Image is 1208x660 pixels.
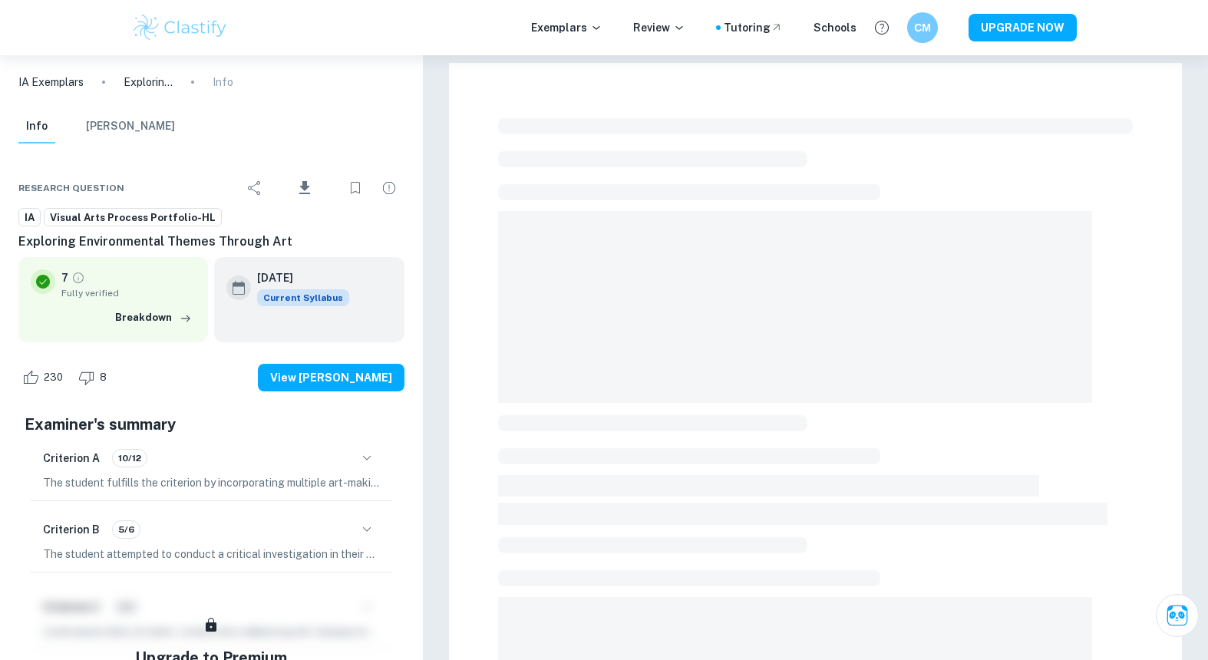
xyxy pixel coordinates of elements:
[18,233,404,251] h6: Exploring Environmental Themes Through Art
[239,173,270,203] div: Share
[258,364,404,391] button: View [PERSON_NAME]
[43,450,100,467] h6: Criterion A
[1156,594,1199,637] button: Ask Clai
[257,289,349,306] div: This exemplar is based on the current syllabus. Feel free to refer to it for inspiration/ideas wh...
[18,365,71,390] div: Like
[340,173,371,203] div: Bookmark
[111,306,196,329] button: Breakdown
[907,12,938,43] button: СМ
[113,523,140,536] span: 5/6
[71,271,85,285] a: Grade fully verified
[18,74,84,91] a: IA Exemplars
[19,210,40,226] span: IA
[531,19,602,36] p: Exemplars
[969,14,1077,41] button: UPGRADE NOW
[213,74,233,91] p: Info
[869,15,895,41] button: Help and Feedback
[257,269,337,286] h6: [DATE]
[61,269,68,286] p: 7
[374,173,404,203] div: Report issue
[18,110,55,144] button: Info
[124,74,173,91] p: Exploring Environmental Themes Through Art
[25,413,398,436] h5: Examiner's summary
[113,451,147,465] span: 10/12
[43,546,380,563] p: The student attempted to conduct a critical investigation in their portfolio; however, it lacks d...
[18,181,124,195] span: Research question
[914,19,932,36] h6: СМ
[61,286,196,300] span: Fully verified
[724,19,783,36] a: Tutoring
[257,289,349,306] span: Current Syllabus
[86,110,175,144] button: [PERSON_NAME]
[814,19,856,36] a: Schools
[44,208,222,227] a: Visual Arts Process Portfolio-HL
[43,521,100,538] h6: Criterion B
[273,168,337,208] div: Download
[45,210,221,226] span: Visual Arts Process Portfolio-HL
[35,370,71,385] span: 230
[633,19,685,36] p: Review
[74,365,115,390] div: Dislike
[18,208,41,227] a: IA
[91,370,115,385] span: 8
[43,474,380,491] p: The student fulfills the criterion by incorporating multiple art-making formats from different ca...
[131,12,229,43] img: Clastify logo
